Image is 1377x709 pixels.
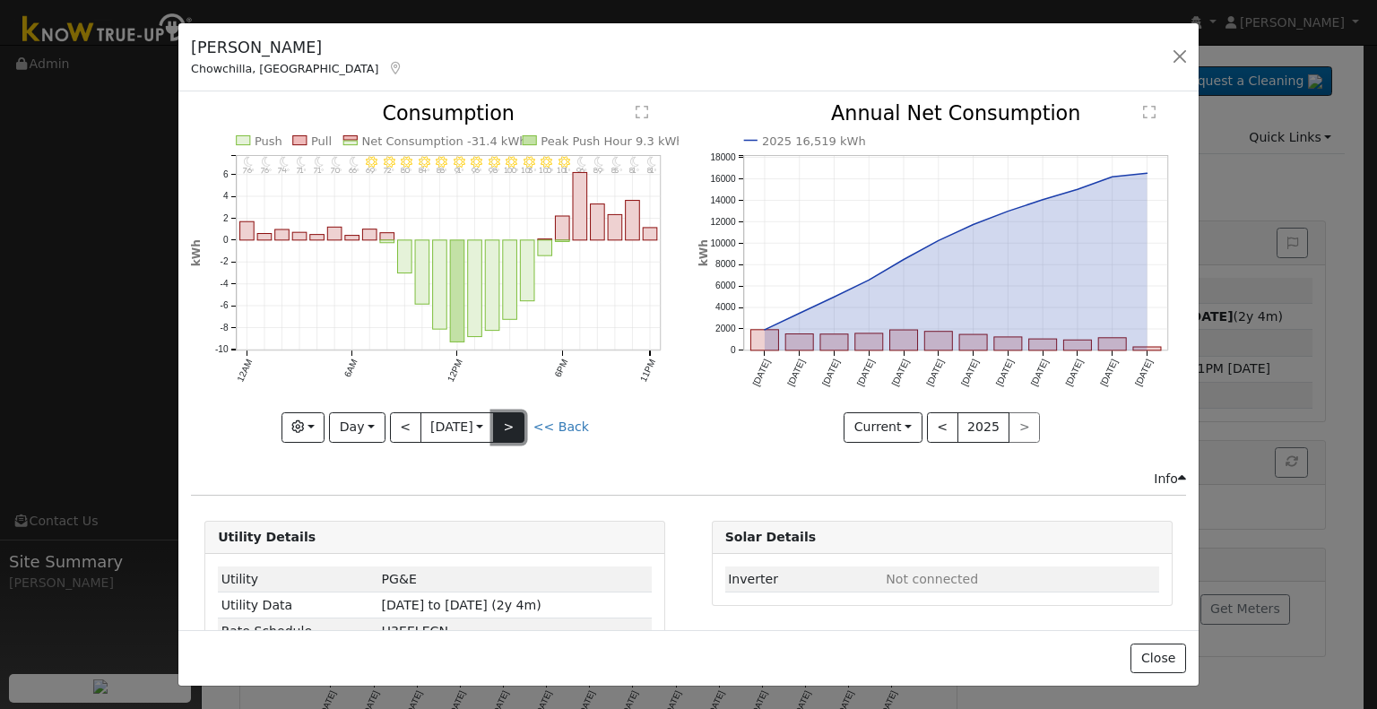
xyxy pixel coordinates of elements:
text: 2025 16,519 kWh [762,134,866,148]
rect: onclick="" [556,216,570,240]
rect: onclick="" [521,240,535,301]
text: kWh [190,240,203,267]
i: 6PM - Clear [559,157,569,169]
span: ID: null, authorized: None [886,572,978,586]
button: Close [1130,644,1185,674]
text: 2000 [715,324,736,334]
rect: onclick="" [608,215,622,240]
text: 10000 [710,238,736,248]
text: 12PM [446,358,464,384]
i: 4AM - Clear [315,157,324,169]
i: 10AM - Clear [419,157,429,169]
strong: Utility Details [218,530,316,544]
rect: onclick="" [345,236,359,240]
p: 103° [521,169,539,175]
rect: onclick="" [1063,341,1091,351]
td: Inverter [725,566,883,592]
circle: onclick="" [1143,170,1150,177]
text: 14000 [710,195,736,205]
rect: onclick="" [1133,348,1161,351]
text: Net Consumption -31.4 kWh [362,134,527,148]
text:  [637,106,649,120]
rect: onclick="" [380,233,394,240]
rect: onclick="" [380,240,394,243]
rect: onclick="" [591,204,605,240]
i: 7PM - Clear [577,157,586,169]
text: -6 [221,301,229,311]
p: 76° [257,169,275,175]
rect: onclick="" [626,201,640,240]
rect: onclick="" [1098,338,1126,350]
rect: onclick="" [398,240,412,273]
p: 71° [310,169,328,175]
i: 2PM - Clear [489,157,499,169]
i: 2AM - Clear [280,157,289,169]
button: Day [329,412,385,443]
button: < [927,412,958,443]
rect: onclick="" [538,240,552,255]
a: << Back [533,419,589,434]
p: 85° [608,169,626,175]
button: Current [844,412,922,443]
circle: onclick="" [969,221,976,229]
text: 6 [223,169,229,179]
rect: onclick="" [240,222,255,241]
text: [DATE] [1029,358,1051,388]
rect: onclick="" [538,239,552,240]
td: Rate Schedule [218,618,378,644]
i: 3PM - Clear [507,157,517,169]
span: [DATE] to [DATE] (2y 4m) [382,598,541,612]
p: 66° [345,169,363,175]
p: 70° [327,169,345,175]
circle: onclick="" [1039,196,1046,203]
text: Pull [311,134,332,148]
text: -10 [215,345,229,355]
h5: [PERSON_NAME] [191,36,403,59]
text: [DATE] [1098,358,1120,388]
p: 96° [573,169,591,175]
p: 69° [363,169,381,175]
circle: onclick="" [1109,174,1116,181]
text: [DATE] [924,358,946,388]
text: 6PM [553,358,570,379]
p: 71° [292,169,310,175]
p: 101° [556,169,574,175]
rect: onclick="" [959,335,987,351]
span: Chowchilla, [GEOGRAPHIC_DATA] [191,62,378,75]
rect: onclick="" [644,228,658,240]
text: -8 [221,323,229,333]
rect: onclick="" [310,235,325,240]
text: 18000 [710,152,736,162]
i: 6AM - Clear [350,157,359,169]
rect: onclick="" [257,234,272,240]
circle: onclick="" [1004,208,1011,215]
i: 8PM - Clear [595,157,604,169]
i: 12AM - Clear [245,157,254,169]
p: 89° [591,169,609,175]
p: 72° [380,169,398,175]
circle: onclick="" [934,238,941,245]
rect: onclick="" [820,334,848,350]
td: Utility [218,566,378,592]
i: 8AM - Clear [384,157,394,169]
text: 12AM [235,358,254,384]
td: Utility Data [218,592,378,618]
text:  [1143,106,1156,120]
p: 74° [275,169,293,175]
text: 0 [730,346,735,356]
circle: onclick="" [1074,186,1081,194]
text: [DATE] [889,358,911,388]
text: [DATE] [1063,358,1085,388]
text: [DATE] [959,358,981,388]
text: [DATE] [750,358,772,388]
text: 12000 [710,217,736,227]
rect: onclick="" [924,332,952,350]
rect: onclick="" [363,229,377,240]
p: 91° [450,169,468,175]
rect: onclick="" [292,233,307,241]
text: 4000 [715,303,736,313]
text: [DATE] [855,358,877,388]
text: Peak Push Hour 9.3 kWh [541,134,684,148]
i: 4PM - Clear [524,157,534,169]
i: 9PM - Clear [612,157,621,169]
